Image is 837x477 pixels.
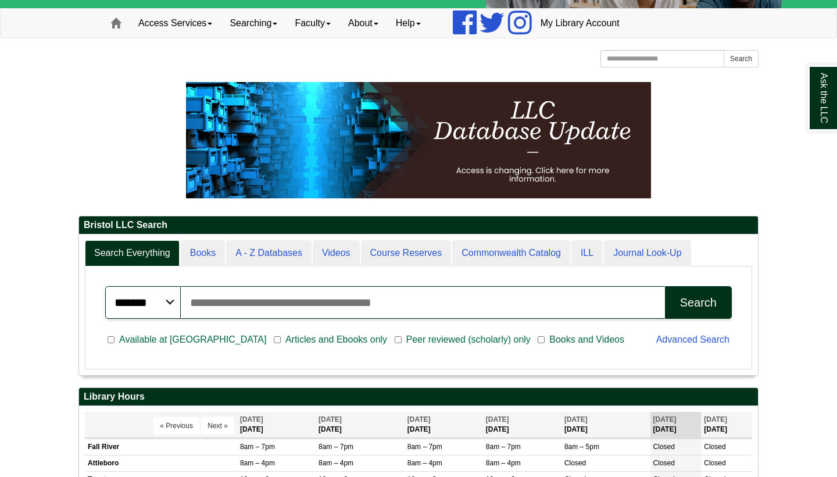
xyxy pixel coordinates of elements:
[561,412,650,438] th: [DATE]
[402,333,535,347] span: Peer reviewed (scholarly) only
[486,459,521,467] span: 8am – 4pm
[115,333,271,347] span: Available at [GEOGRAPHIC_DATA]
[665,286,732,319] button: Search
[486,443,521,451] span: 8am – 7pm
[237,412,316,438] th: [DATE]
[153,417,199,435] button: « Previous
[680,296,717,309] div: Search
[286,9,339,38] a: Faculty
[650,412,702,438] th: [DATE]
[564,459,586,467] span: Closed
[316,412,405,438] th: [DATE]
[452,240,570,266] a: Commonwealth Catalog
[704,443,725,451] span: Closed
[319,443,353,451] span: 8am – 7pm
[186,82,651,198] img: HTML tutorial
[221,9,286,38] a: Searching
[483,412,561,438] th: [DATE]
[653,415,677,423] span: [DATE]
[407,459,442,467] span: 8am – 4pm
[361,240,452,266] a: Course Reserves
[656,334,729,344] a: Advanced Search
[486,415,509,423] span: [DATE]
[201,417,234,435] button: Next »
[701,412,752,438] th: [DATE]
[130,9,221,38] a: Access Services
[281,333,392,347] span: Articles and Ebooks only
[85,455,237,472] td: Attleboro
[564,443,599,451] span: 8am – 5pm
[85,439,237,455] td: Fall River
[79,216,758,234] h2: Bristol LLC Search
[405,412,483,438] th: [DATE]
[545,333,629,347] span: Books and Videos
[395,334,402,345] input: Peer reviewed (scholarly) only
[319,459,353,467] span: 8am – 4pm
[571,240,603,266] a: ILL
[274,334,281,345] input: Articles and Ebooks only
[181,240,225,266] a: Books
[564,415,588,423] span: [DATE]
[319,415,342,423] span: [DATE]
[240,443,275,451] span: 8am – 7pm
[653,459,675,467] span: Closed
[240,459,275,467] span: 8am – 4pm
[313,240,360,266] a: Videos
[85,240,180,266] a: Search Everything
[407,443,442,451] span: 8am – 7pm
[240,415,263,423] span: [DATE]
[704,459,725,467] span: Closed
[724,50,759,67] button: Search
[339,9,387,38] a: About
[226,240,312,266] a: A - Z Databases
[704,415,727,423] span: [DATE]
[108,334,115,345] input: Available at [GEOGRAPHIC_DATA]
[532,9,628,38] a: My Library Account
[407,415,431,423] span: [DATE]
[604,240,691,266] a: Journal Look-Up
[79,388,758,406] h2: Library Hours
[653,443,675,451] span: Closed
[538,334,545,345] input: Books and Videos
[387,9,430,38] a: Help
